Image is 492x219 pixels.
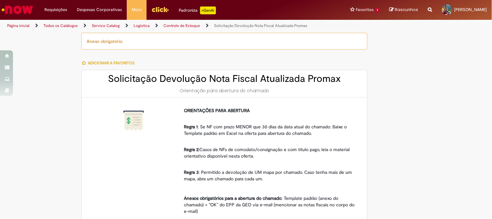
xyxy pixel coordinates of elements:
[77,6,122,13] span: Despesas Corporativas
[163,23,200,28] a: Controle de Estoque
[356,6,374,13] span: Favoritos
[375,7,380,13] span: 1
[184,124,198,130] strong: Regra 1
[1,3,34,16] img: ServiceNow
[92,23,120,28] a: Service Catalog
[134,23,150,28] a: Logistica
[184,117,356,136] p: : Se NF com prazo MENOR que 30 dias da data atual do chamado: Baixe o Template padrão em Excel na...
[454,7,487,12] span: [PERSON_NAME]
[184,195,356,214] p: : Template padrão (anexo do chamado) + “OK” do EPP da GEO via e-mail (mencionar as notas fiscais ...
[5,20,323,32] ul: Trilhas de página
[184,169,199,175] strong: Regra 3
[390,7,418,13] a: Rascunhos
[184,140,356,159] p: Casos de NFs de comodato/consignação e com título pago, leia o material orientativo disponível ne...
[184,108,250,113] strong: ORIENTAÇÕES PARA ABERTURA
[7,23,30,28] a: Página inicial
[184,195,282,201] strong: Anexos obrigatórios para a abertura do chamado
[81,56,138,70] button: Adicionar a Favoritos
[214,23,307,28] a: Solicitação Devolução Nota Fiscal Atualizada Promax
[132,6,142,13] span: More
[395,6,418,13] span: Rascunhos
[184,147,199,152] strong: Regra 2:
[184,169,353,182] span: : Permitido a devolução de UM mapa por chamado. Caso tenha mais de um mapa, abra um chamado para ...
[44,6,67,13] span: Requisições
[88,87,361,94] div: Orientação para abertura do chamado
[123,110,144,131] img: Solicitação Devolução Nota Fiscal Atualizada Promax
[88,60,135,66] span: Adicionar a Favoritos
[179,6,216,14] div: Padroniza
[43,23,78,28] a: Todos os Catálogos
[151,5,169,14] img: click_logo_yellow_360x200.png
[88,73,361,84] h2: Solicitação Devolução Nota Fiscal Atualizada Promax
[81,33,367,50] div: Anexo obrigatório.
[200,6,216,14] p: +GenAi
